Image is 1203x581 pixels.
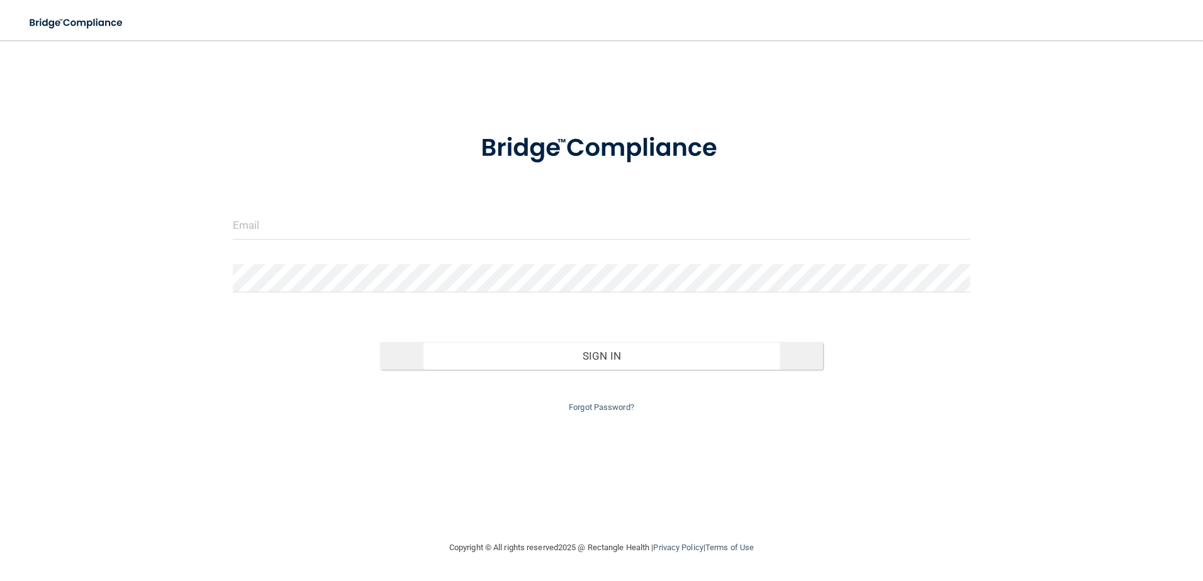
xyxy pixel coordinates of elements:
[233,211,971,240] input: Email
[372,528,831,568] div: Copyright © All rights reserved 2025 @ Rectangle Health | |
[19,10,135,36] img: bridge_compliance_login_screen.278c3ca4.svg
[569,402,634,412] a: Forgot Password?
[455,116,748,181] img: bridge_compliance_login_screen.278c3ca4.svg
[985,492,1188,542] iframe: Drift Widget Chat Controller
[653,543,703,552] a: Privacy Policy
[380,342,823,370] button: Sign In
[705,543,754,552] a: Terms of Use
